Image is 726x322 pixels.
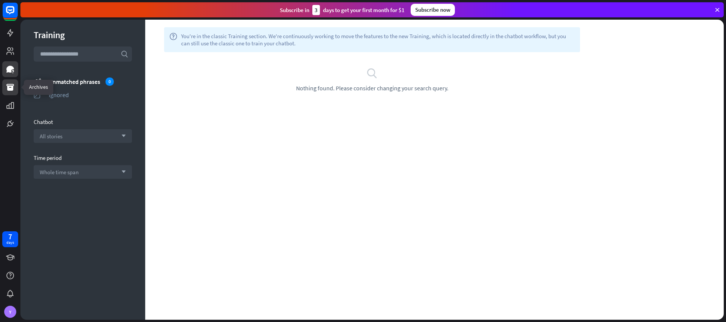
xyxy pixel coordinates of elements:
[34,77,41,85] i: unmatched_phrases
[181,33,575,47] span: You're in the classic Training section. We're continuously working to move the features to the ne...
[34,29,132,41] div: Training
[169,33,177,47] i: help
[49,77,132,86] div: Unmatched phrases
[280,5,405,15] div: Subscribe in days to get your first month for $1
[40,169,79,176] span: Whole time span
[296,84,448,92] span: Nothing found. Please consider changing your search query.
[34,118,132,125] div: Chatbot
[2,231,18,247] a: 7 days
[366,67,378,79] i: search
[121,50,128,58] i: search
[118,170,126,174] i: arrow_down
[312,5,320,15] div: 3
[118,134,126,138] i: arrow_down
[6,240,14,245] div: days
[40,133,62,140] span: All stories
[105,77,114,86] div: 0
[6,3,29,26] button: Open LiveChat chat widget
[4,306,16,318] div: Y
[34,154,132,161] div: Time period
[411,4,455,16] div: Subscribe now
[34,91,41,99] i: ignored
[49,91,132,99] div: Ignored
[8,233,12,240] div: 7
